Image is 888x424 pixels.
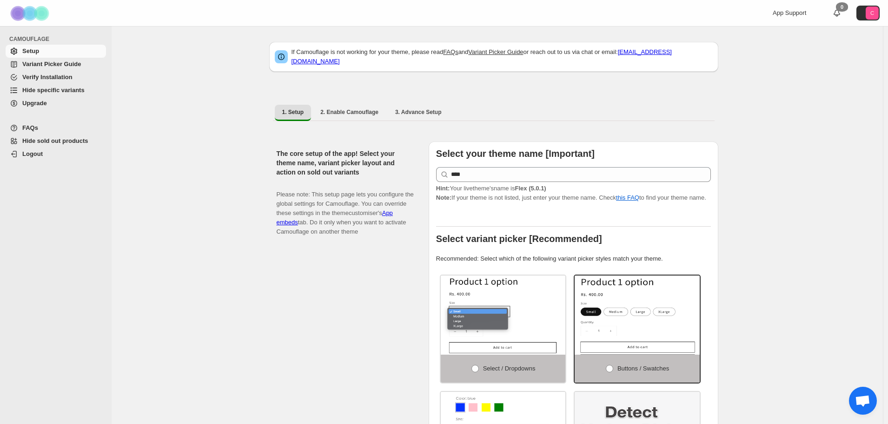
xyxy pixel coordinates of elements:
[436,148,595,159] b: Select your theme name [Important]
[395,108,442,116] span: 3. Advance Setup
[483,365,536,372] span: Select / Dropdowns
[436,185,546,192] span: Your live theme's name is
[22,150,43,157] span: Logout
[436,234,602,244] b: Select variant picker [Recommended]
[282,108,304,116] span: 1. Setup
[515,185,546,192] strong: Flex (5.0.1)
[849,387,877,415] div: Open chat
[436,254,711,263] p: Recommended: Select which of the following variant picker styles match your theme.
[6,84,106,97] a: Hide specific variants
[9,35,107,43] span: CAMOUFLAGE
[22,100,47,107] span: Upgrade
[22,61,81,67] span: Variant Picker Guide
[836,2,848,12] div: 0
[7,0,54,26] img: Camouflage
[320,108,378,116] span: 2. Enable Camouflage
[866,7,879,20] span: Avatar with initials C
[436,184,711,202] p: If your theme is not listed, just enter your theme name. Check to find your theme name.
[22,87,85,94] span: Hide specific variants
[773,9,806,16] span: App Support
[22,124,38,131] span: FAQs
[441,276,566,355] img: Select / Dropdowns
[292,47,713,66] p: If Camouflage is not working for your theme, please read and or reach out to us via chat or email:
[6,135,106,148] a: Hide sold out products
[22,47,39,54] span: Setup
[436,185,450,192] strong: Hint:
[616,194,639,201] a: this FAQ
[870,10,874,16] text: C
[277,181,414,236] p: Please note: This setup page lets you configure the global settings for Camouflage. You can overr...
[468,48,523,55] a: Variant Picker Guide
[6,71,106,84] a: Verify Installation
[6,45,106,58] a: Setup
[6,121,106,135] a: FAQs
[617,365,669,372] span: Buttons / Swatches
[856,6,880,20] button: Avatar with initials C
[6,58,106,71] a: Variant Picker Guide
[22,74,73,81] span: Verify Installation
[436,194,451,201] strong: Note:
[443,48,458,55] a: FAQs
[6,148,106,161] a: Logout
[277,149,414,177] h2: The core setup of the app! Select your theme name, variant picker layout and action on sold out v...
[575,276,700,355] img: Buttons / Swatches
[22,137,88,144] span: Hide sold out products
[6,97,106,110] a: Upgrade
[832,8,842,18] a: 0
